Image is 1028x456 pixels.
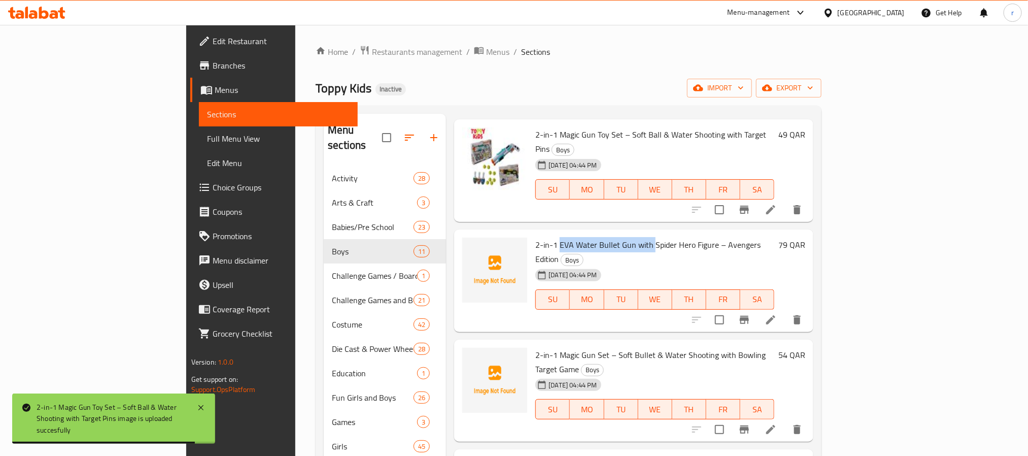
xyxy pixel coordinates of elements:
span: Arts & Craft [332,197,417,209]
span: [DATE] 04:44 PM [544,380,601,390]
span: WE [642,182,668,197]
button: TH [672,179,706,200]
span: MO [574,402,600,417]
span: Select to update [709,199,730,220]
span: [DATE] 04:44 PM [544,160,601,170]
button: SA [740,289,774,310]
span: Education [332,367,417,379]
span: Girls [332,440,414,452]
li: / [513,46,517,58]
a: Edit menu item [765,204,777,216]
a: Support.OpsPlatform [191,383,256,396]
div: items [417,416,430,428]
span: SA [744,402,770,417]
span: Menus [486,46,509,58]
span: Restaurants management [372,46,462,58]
span: Challenge Games and Board Games [332,294,414,306]
div: items [414,440,430,452]
span: 3 [418,417,429,427]
button: SU [535,289,570,310]
span: Games [332,416,417,428]
a: Edit menu item [765,424,777,436]
div: Babies/Pre School [332,221,414,233]
span: Activity [332,172,414,184]
button: SU [535,399,570,419]
span: FR [710,182,736,197]
span: 1 [418,271,429,281]
span: 42 [414,320,429,330]
span: 1.0.0 [218,355,233,369]
div: Challenge Games and Board Games21 [324,288,446,312]
div: Babies/Pre School23 [324,215,446,239]
span: export [764,82,813,94]
button: TU [604,289,638,310]
span: 28 [414,344,429,354]
span: TH [676,182,702,197]
a: Full Menu View [199,126,358,151]
span: MO [574,292,600,307]
button: export [756,79,821,97]
a: Menus [474,45,509,58]
button: MO [570,289,604,310]
span: Version: [191,355,216,369]
button: TU [604,179,638,200]
span: Menus [215,84,350,96]
span: Sections [207,108,350,120]
img: 2-in-1 EVA Water Bullet Gun with Spider Hero Figure – Avengers Edition [462,238,527,303]
span: 23 [414,222,429,232]
span: Get support on: [191,373,238,386]
span: FR [710,292,736,307]
span: 11 [414,247,429,256]
button: FR [706,289,740,310]
span: FR [710,402,736,417]
button: delete [785,198,809,222]
span: Fun Girls and Boys [332,392,414,404]
a: Edit Restaurant [190,29,358,53]
button: delete [785,417,809,442]
span: Edit Menu [207,157,350,169]
div: items [417,270,430,282]
div: items [417,367,430,379]
a: Edit Menu [199,151,358,175]
div: items [414,318,430,331]
span: TU [608,292,634,307]
a: Branches [190,53,358,78]
div: Boys [552,144,574,156]
div: items [414,221,430,233]
span: Branches [213,59,350,72]
button: MO [570,399,604,419]
button: SU [535,179,570,200]
div: Fun Girls and Boys26 [324,385,446,410]
button: FR [706,179,740,200]
button: Branch-specific-item [732,198,757,222]
button: delete [785,308,809,332]
button: WE [638,289,672,310]
span: SU [540,402,566,417]
span: 3 [418,198,429,208]
span: Boys [581,364,603,376]
span: MO [574,182,600,197]
span: 2-in-1 Magic Gun Toy Set – Soft Ball & Water Shooting with Target Pins [535,127,766,156]
div: Die Cast & Power Wheels [332,343,414,355]
span: Grocery Checklist [213,328,350,340]
div: Boys11 [324,239,446,264]
div: Challenge Games / Board Games1 [324,264,446,288]
span: Select to update [709,309,730,331]
span: 28 [414,174,429,183]
span: Select to update [709,419,730,440]
button: Branch-specific-item [732,417,757,442]
a: Restaurants management [360,45,462,58]
button: SA [740,179,774,200]
div: Costume42 [324,312,446,337]
a: Coverage Report [190,297,358,321]
a: Grocery Checklist [190,321,358,346]
span: Costume [332,318,414,331]
span: Boys [561,254,583,266]
div: Boys [581,364,604,376]
div: Activity28 [324,166,446,190]
span: Coupons [213,206,350,218]
span: SU [540,182,566,197]
div: Boys [332,245,414,257]
img: 2-in-1 Magic Gun Toy Set – Soft Ball & Water Shooting with Target Pins [462,127,527,192]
